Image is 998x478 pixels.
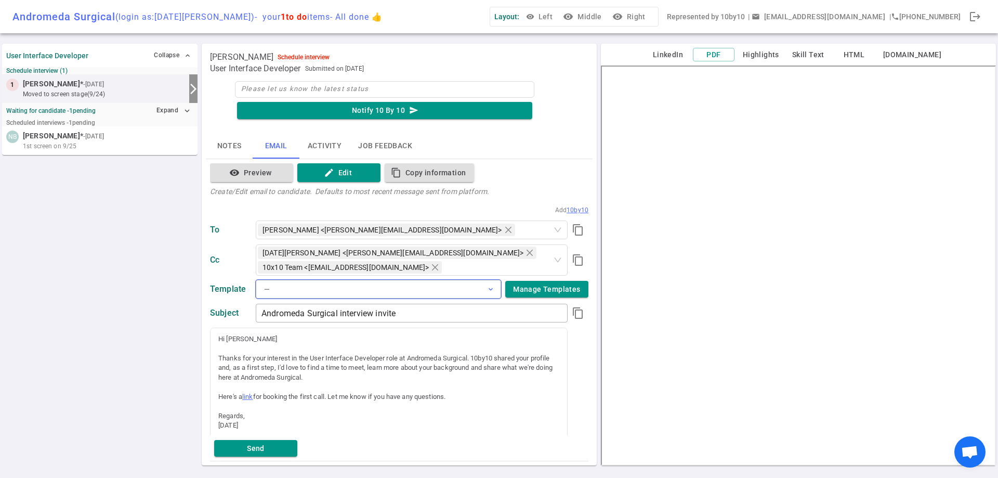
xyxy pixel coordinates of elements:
span: - your items - All done 👍 [255,12,383,22]
small: moved to Screen stage (9/24) [23,89,185,99]
i: content_copy [572,254,584,266]
button: — [256,280,501,299]
span: [PERSON_NAME] [23,131,80,141]
div: Create/Edit email to candidate. Defaults to most recent message sent from platform. [210,186,489,197]
i: content_copy [391,167,401,178]
span: email [752,12,760,21]
button: Expandexpand_more [154,103,193,118]
span: expand_more [487,285,495,293]
button: Open a message box [750,7,889,27]
small: - [DATE] [83,132,104,141]
button: Collapse [151,48,193,63]
input: Type to edit [256,305,568,321]
i: content_copy [572,224,584,236]
a: link [242,393,253,401]
button: Notify 10 By 10send [237,102,532,119]
span: logout [969,10,981,23]
i: expand_more [182,106,192,115]
button: Skill Text [787,48,829,61]
div: Hi [PERSON_NAME] [218,334,559,344]
i: phone [891,12,899,21]
span: 1st screen on 9/25 [23,141,76,151]
span: [PERSON_NAME] <[PERSON_NAME][EMAIL_ADDRESS][DOMAIN_NAME]> [262,224,502,236]
span: 10x10 Team <recruiter@10by10.io> [258,261,442,274]
div: Andromeda Surgical [12,10,383,23]
i: visibility [563,11,573,22]
i: visibility [229,167,240,178]
div: basic tabs example [206,134,593,159]
div: NB [6,131,19,143]
i: send [409,106,418,115]
button: Notes [206,134,253,159]
strong: User Interface Developer [6,51,88,60]
button: Left [523,7,557,27]
div: Subject [210,308,252,318]
span: User Interface Developer [210,63,301,74]
i: arrow_forward_ios [187,83,200,95]
button: visibilityMiddle [561,7,606,27]
button: visibilityRight [610,7,650,27]
span: [PERSON_NAME] [23,79,80,89]
span: Layout: [494,12,519,21]
span: 10x10 Team <[EMAIL_ADDRESS][DOMAIN_NAME]> [262,262,429,273]
span: [DATE][PERSON_NAME] <[PERSON_NAME][EMAIL_ADDRESS][DOMAIN_NAME]> [262,247,523,259]
span: Brian Lin <brian@brianlinstudio.com> [258,224,515,236]
button: Copy value [568,250,588,270]
div: 1 [6,79,19,91]
span: Submitted on [DATE] [305,63,364,74]
span: visibility [526,12,534,21]
div: Represented by 10by10 | | [PHONE_NUMBER] [667,7,961,27]
button: Copy value [568,219,588,240]
button: Manage Templates [505,281,588,298]
div: Regards, [218,411,559,421]
button: [DOMAIN_NAME] [879,48,946,61]
div: Chat abierto [954,436,986,468]
button: editEdit [297,163,380,183]
div: To [210,225,252,235]
span: expand_less [183,51,192,60]
iframe: candidate_document_preview__iframe [601,66,996,466]
span: [PERSON_NAME] [210,52,273,62]
button: HTML [833,48,875,61]
button: LinkedIn [647,48,689,61]
span: close [431,263,439,272]
button: Send [214,440,297,457]
small: Schedule interview (1) [6,67,193,74]
div: — [264,283,270,296]
div: Template [210,284,252,294]
button: Job feedback [350,134,421,159]
span: 10by10 [567,206,588,214]
span: (login as: [DATE][PERSON_NAME] ) [115,12,255,22]
span: close [526,249,534,257]
button: Highlights [739,48,783,61]
button: visibilityPreview [210,163,293,183]
div: Thanks for your interest in the User Interface Developer role at Andromeda Surgical. 10by10 share... [218,354,559,382]
strong: Waiting for candidate - 1 pending [6,107,96,114]
div: Cc [210,255,252,265]
button: Copy value [568,303,588,324]
button: PDF [693,48,734,62]
small: - [DATE] [83,80,104,89]
span: close [504,226,513,234]
div: Here's a for booking the first call. Let me know if you have any questions. [218,392,559,402]
span: Add [555,206,567,214]
div: Schedule interview [278,54,330,61]
i: visibility [612,11,623,22]
small: Scheduled interviews - 1 pending [6,119,95,126]
i: edit [324,167,334,178]
button: content_copyCopy information [385,163,474,183]
div: [DATE] [218,421,559,430]
button: Activity [299,134,350,159]
span: 1 to do [281,12,307,22]
i: content_copy [572,307,584,319]
div: Done [965,6,986,27]
button: Email [253,134,299,159]
span: Kartik Tiwari <kartik@andromedasurgical.com> [258,247,536,259]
